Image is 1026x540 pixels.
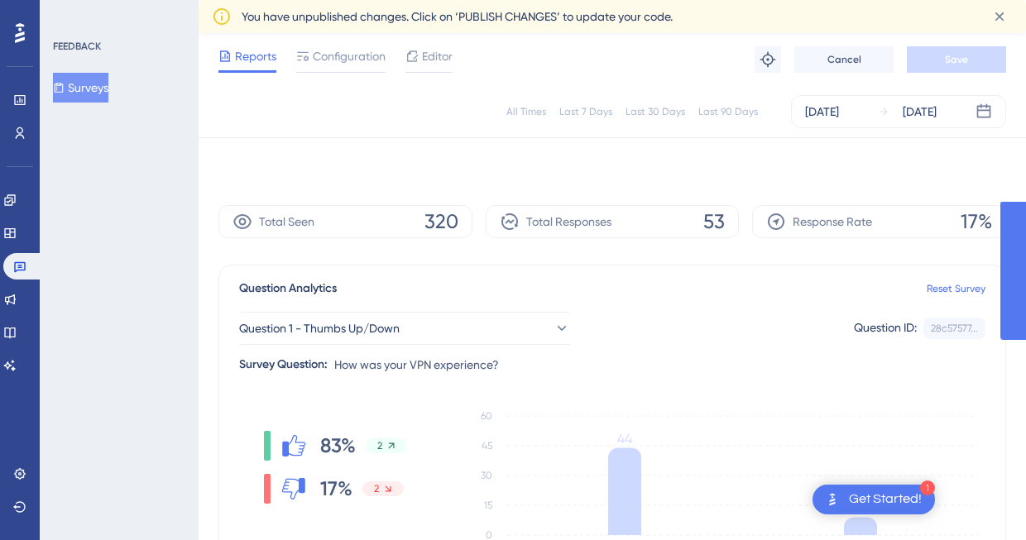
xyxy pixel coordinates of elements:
[259,212,314,232] span: Total Seen
[626,105,685,118] div: Last 30 Days
[903,102,937,122] div: [DATE]
[422,46,453,66] span: Editor
[813,485,935,514] div: Open Get Started! checklist, remaining modules: 1
[698,105,758,118] div: Last 90 Days
[239,318,400,338] span: Question 1 - Thumbs Up/Down
[53,40,101,53] div: FEEDBACK
[374,482,379,495] span: 2
[849,490,922,509] div: Get Started!
[424,208,458,235] span: 320
[793,212,872,232] span: Response Rate
[822,490,842,509] img: launcher-image-alternative-text
[805,102,839,122] div: [DATE]
[334,355,499,375] span: How was your VPN experience?
[945,53,968,66] span: Save
[53,73,108,103] button: Surveys
[526,212,611,232] span: Total Responses
[239,279,337,299] span: Question Analytics
[617,431,632,447] tspan: 44
[927,282,985,295] a: Reset Survey
[235,46,276,66] span: Reports
[961,208,992,235] span: 17%
[857,500,864,516] tspan: 9
[481,470,492,481] tspan: 30
[827,53,861,66] span: Cancel
[956,475,1006,524] iframe: UserGuiding AI Assistant Launcher
[794,46,894,73] button: Cancel
[506,105,546,118] div: All Times
[320,432,356,459] span: 83%
[242,7,673,26] span: You have unpublished changes. Click on ‘PUBLISH CHANGES’ to update your code.
[481,410,492,422] tspan: 60
[703,208,725,235] span: 53
[854,318,917,339] div: Question ID:
[484,499,492,511] tspan: 15
[313,46,386,66] span: Configuration
[239,355,328,375] div: Survey Question:
[239,312,570,345] button: Question 1 - Thumbs Up/Down
[559,105,612,118] div: Last 7 Days
[320,475,352,502] span: 17%
[907,46,1006,73] button: Save
[377,439,382,452] span: 2
[920,480,935,495] div: 1
[482,440,492,452] tspan: 45
[931,322,978,335] div: 28c57577...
